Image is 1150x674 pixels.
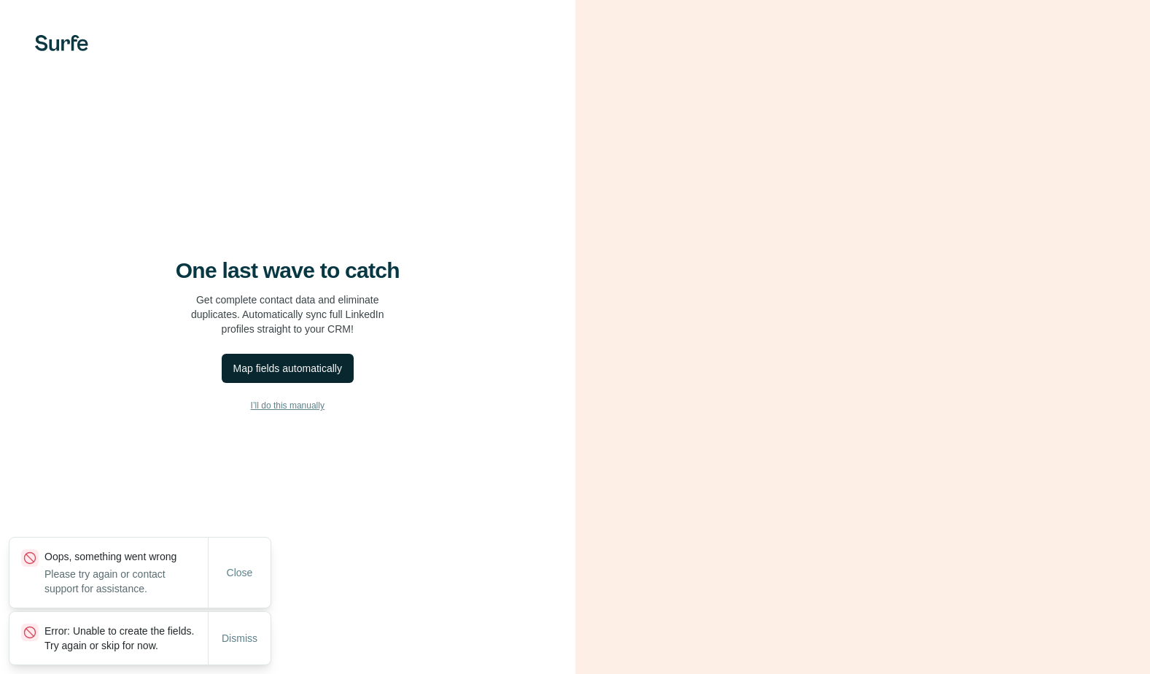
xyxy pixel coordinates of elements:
button: I’ll do this manually [29,395,546,417]
span: Dismiss [222,631,257,646]
span: I’ll do this manually [251,399,325,412]
img: Surfe's logo [35,35,88,51]
button: Close [217,559,263,586]
span: Close [227,565,253,580]
p: Get complete contact data and eliminate duplicates. Automatically sync full LinkedIn profiles str... [191,293,384,336]
h4: One last wave to catch [176,257,400,284]
p: Please try again or contact support for assistance. [44,567,208,596]
div: Map fields automatically [233,361,342,376]
p: Oops, something went wrong [44,549,208,564]
button: Map fields automatically [222,354,354,383]
button: Dismiss [211,625,268,651]
p: Error: Unable to create the fields. Try again or skip for now. [44,624,208,653]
